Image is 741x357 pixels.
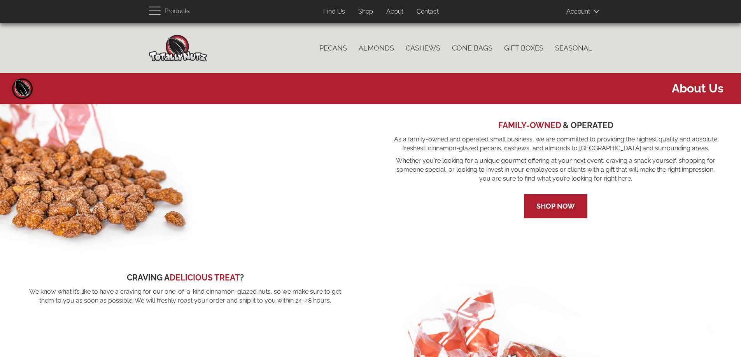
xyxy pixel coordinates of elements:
a: Cashews [400,40,446,56]
a: About [380,4,409,19]
span: & OPERATED [563,120,613,130]
a: Cone Bags [446,40,498,56]
span: About us [6,80,723,97]
span: Products [165,6,190,17]
span: FAMILY-OWNED [498,120,561,130]
a: Almonds [353,40,400,56]
span: Whether you're looking for a unique gourmet offering at your next event, craving a snack yourself... [392,157,720,183]
span: CRAVING A ? [127,273,244,282]
a: Find Us [317,4,351,19]
a: Contact [411,4,445,19]
a: Gift Boxes [498,40,549,56]
a: Seasonal [549,40,598,56]
span: We know what it’s like to have a craving for our one-of-a-kind cinnamon-glazed nuts, so we make s... [21,287,349,305]
a: Shop [352,4,379,19]
a: Pecans [314,40,353,56]
span: As a family-owned and operated small business, we are committed to providing the highest quality ... [392,135,720,153]
a: Shop Now [536,202,575,210]
span: DELICIOUS TREAT [170,273,240,282]
img: Home [149,35,207,61]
